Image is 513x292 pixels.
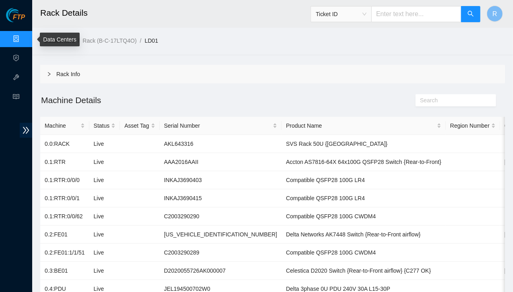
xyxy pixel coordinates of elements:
[282,135,446,153] td: SVS Rack 50U {[GEOGRAPHIC_DATA]}
[160,171,282,189] td: INKAJ3690403
[160,262,282,280] td: D2020055726AK000007
[40,244,89,262] td: 0.2:FE01:1/1/51
[282,207,446,226] td: Compatible QSFP28 100G CWDM4
[47,72,52,77] span: right
[89,226,120,244] td: Live
[40,153,89,171] td: 0.1:RTR
[160,226,282,244] td: [US_VEHICLE_IDENTIFICATION_NUMBER]
[160,153,282,171] td: AAA2016AAII
[89,189,120,207] td: Live
[13,14,25,21] span: FTP
[160,189,282,207] td: INKAJ3690415
[40,262,89,280] td: 0.3:BE01
[468,10,474,18] span: search
[40,226,89,244] td: 0.2:FE01
[160,244,282,262] td: C2003290289
[160,207,282,226] td: C2003290290
[43,36,76,43] a: Data Centers
[40,207,89,226] td: 0.1:RTR:0/0/62
[282,153,446,171] td: Accton AS7816-64X 64x100G QSFP28 Switch {Rear-to-Front}
[461,6,480,22] button: search
[420,96,485,105] input: Search
[13,90,19,106] span: read
[371,6,461,22] input: Enter text here...
[140,37,142,44] span: /
[145,37,158,44] a: LD01
[160,135,282,153] td: AKL643316
[89,207,120,226] td: Live
[492,9,497,19] span: R
[316,8,367,20] span: Ticket ID
[89,171,120,189] td: Live
[20,123,32,138] span: double-right
[40,189,89,207] td: 0.1:RTR:0/0/1
[89,262,120,280] td: Live
[40,135,89,153] td: 0.0:RACK
[487,6,503,22] button: R
[89,135,120,153] td: Live
[282,262,446,280] td: Celestica D2020 Switch {Rear-to-Front airflow} {C277 OK}
[282,244,446,262] td: Compatible QSFP28 100G CWDM4
[40,93,389,107] h2: Machine Details
[282,171,446,189] td: Compatible QSFP28 100G LR4
[89,244,120,262] td: Live
[6,14,25,25] a: Akamai TechnologiesFTP
[40,65,505,83] div: Rack Info
[282,189,446,207] td: Compatible QSFP28 100G LR4
[6,8,41,22] img: Akamai Technologies
[40,171,89,189] td: 0.1:RTR:0/0/0
[82,37,136,44] a: Rack (B-C-17LTQ4O)
[282,226,446,244] td: Delta Networks AK7448 Switch {Rear-to-Front airflow}
[89,153,120,171] td: Live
